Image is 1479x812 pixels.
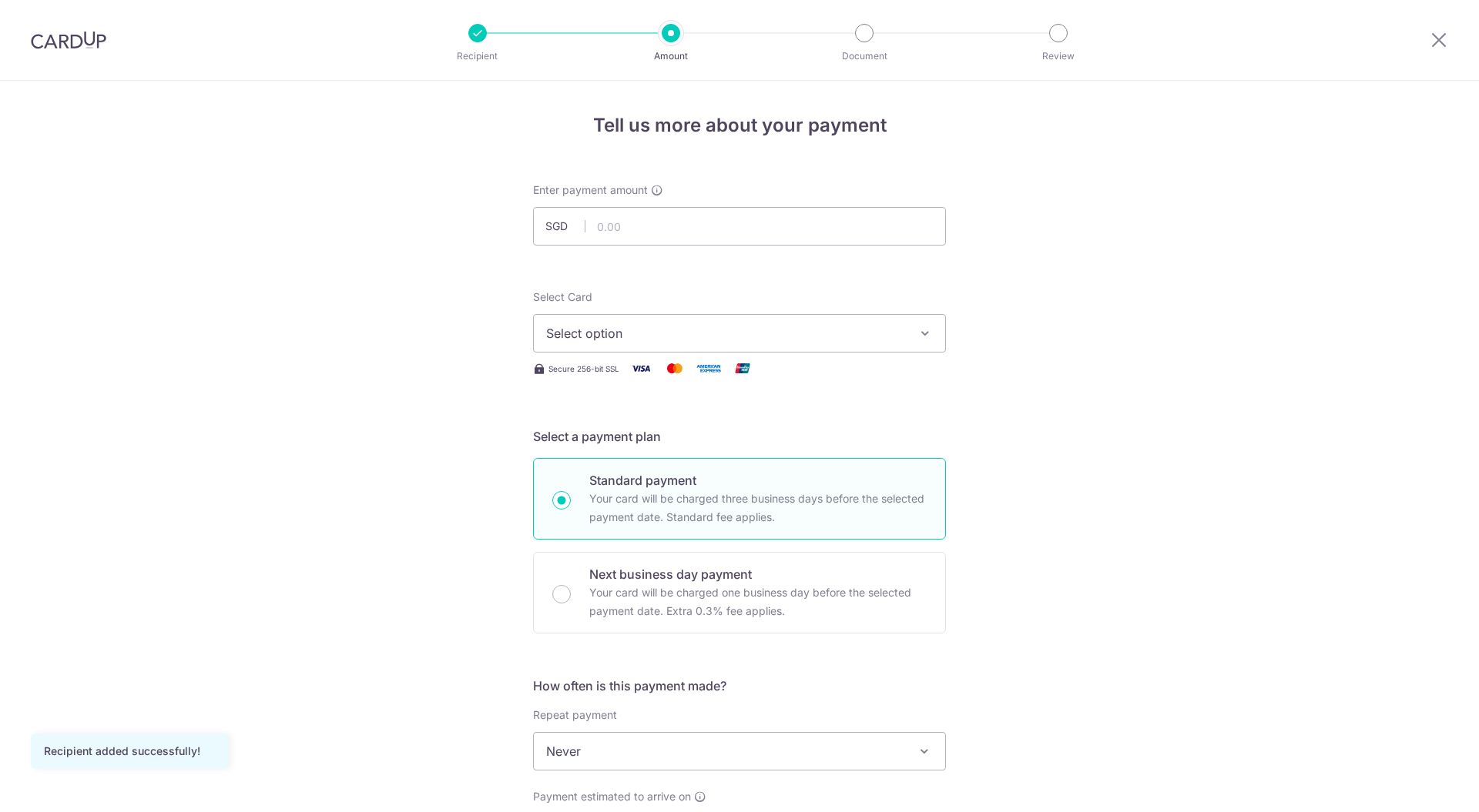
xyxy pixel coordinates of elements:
[545,219,585,234] span: SGD
[421,48,535,64] p: Recipient
[533,314,946,353] button: Select option
[614,48,728,64] p: Amount
[533,207,946,246] input: 0.00
[589,471,927,490] p: Standard payment
[659,359,690,378] img: Mastercard
[625,359,656,378] img: Visa
[548,363,619,375] span: Secure 256-bit SSL
[807,48,921,64] p: Document
[693,359,724,378] img: American Express
[533,707,617,723] label: Repeat payment
[533,182,648,198] span: Enter payment amount
[44,743,215,759] div: Recipient added successfully!
[546,324,905,343] span: Select option
[589,490,927,526] p: Your card will be charged three business days before the selected payment date. Standard fee appl...
[534,733,945,770] span: Never
[533,112,946,139] h4: Tell us more about your payment
[589,583,927,620] p: Your card will be charged one business day before the selected payment date. Extra 0.3% fee applies.
[533,290,592,303] span: translation missing: en.payables.payment_networks.credit_card.summary.labels.select_card
[1380,766,1464,804] iframe: Opens a widget where you can find more information
[533,789,691,804] span: Payment estimated to arrive on
[727,359,758,378] img: Union Pay
[533,427,946,446] h5: Select a payment plan
[533,677,946,695] h5: How often is this payment made?
[533,732,946,770] span: Never
[1001,48,1115,64] p: Review
[589,565,927,583] p: Next business day payment
[31,31,106,49] img: CardUp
